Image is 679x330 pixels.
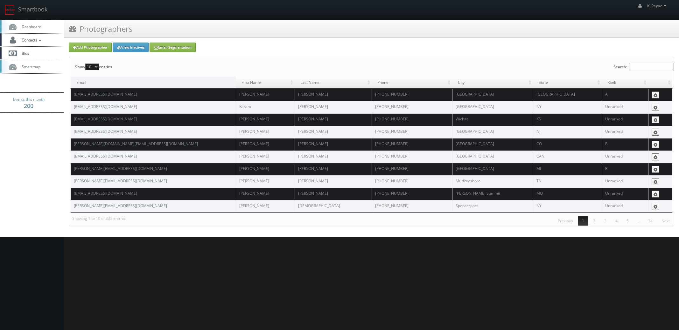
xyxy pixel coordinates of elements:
[533,188,602,200] td: MO
[452,101,533,113] td: [GEOGRAPHIC_DATA]
[452,138,533,151] td: [GEOGRAPHIC_DATA]
[295,200,372,212] td: [DEMOGRAPHIC_DATA]
[295,77,372,89] td: Last Name: activate to sort column ascending
[13,96,45,103] span: Events this month
[647,3,668,9] span: K_Payne
[533,113,602,126] td: KS
[295,163,372,175] td: [PERSON_NAME]
[372,126,452,138] td: [PHONE_NUMBER]
[150,43,196,52] a: Email Segmentation
[74,91,137,97] a: [EMAIL_ADDRESS][DOMAIN_NAME]
[18,64,40,69] span: Smartmap
[372,113,452,126] td: [PHONE_NUMBER]
[602,188,648,200] td: Unranked
[602,113,648,126] td: Unranked
[18,51,29,56] span: Bids
[236,77,295,89] td: First Name: activate to sort column ascending
[602,200,648,212] td: Unranked
[74,178,167,184] a: [PERSON_NAME][EMAIL_ADDRESS][DOMAIN_NAME]
[611,216,622,226] a: 4
[602,89,648,101] td: A
[236,89,295,101] td: [PERSON_NAME]
[113,43,149,52] a: View Inactives
[613,57,674,77] label: Search:
[74,203,167,208] a: [PERSON_NAME][EMAIL_ADDRESS][DOMAIN_NAME]
[236,163,295,175] td: [PERSON_NAME]
[295,175,372,188] td: [PERSON_NAME]
[69,23,132,34] h3: Photographers
[452,126,533,138] td: [GEOGRAPHIC_DATA]
[578,216,588,226] a: 1
[533,126,602,138] td: NJ
[648,77,672,89] td: : activate to sort column ascending
[18,37,43,43] span: Contacts
[236,175,295,188] td: [PERSON_NAME]
[236,101,295,113] td: Karam
[452,77,533,89] td: City: activate to sort column ascending
[18,24,41,29] span: Dashboard
[533,151,602,163] td: CAN
[452,188,533,200] td: [PERSON_NAME] Summit
[372,188,452,200] td: [PHONE_NUMBER]
[602,77,648,89] td: Rank: activate to sort column ascending
[600,216,611,226] a: 3
[236,113,295,126] td: [PERSON_NAME]
[295,101,372,113] td: [PERSON_NAME]
[533,138,602,151] td: CO
[236,151,295,163] td: [PERSON_NAME]
[602,175,648,188] td: Unranked
[629,63,674,71] input: Search:
[24,102,33,110] strong: 200
[533,89,602,101] td: [GEOGRAPHIC_DATA]
[74,191,137,196] a: [EMAIL_ADDRESS][DOMAIN_NAME]
[69,43,112,52] a: Add Photographer
[452,200,533,212] td: Spencerport
[533,101,602,113] td: NY
[295,151,372,163] td: [PERSON_NAME]
[452,163,533,175] td: [GEOGRAPHIC_DATA]
[372,101,452,113] td: [PHONE_NUMBER]
[74,116,137,122] a: [EMAIL_ADDRESS][DOMAIN_NAME]
[74,166,167,171] a: [PERSON_NAME][EMAIL_ADDRESS][DOMAIN_NAME]
[372,175,452,188] td: [PHONE_NUMBER]
[74,141,198,146] a: [PERSON_NAME][DOMAIN_NAME][EMAIL_ADDRESS][DOMAIN_NAME]
[372,89,452,101] td: [PHONE_NUMBER]
[589,216,599,226] a: 2
[295,126,372,138] td: [PERSON_NAME]
[372,77,452,89] td: Phone: activate to sort column ascending
[74,129,137,134] a: [EMAIL_ADDRESS][DOMAIN_NAME]
[295,113,372,126] td: [PERSON_NAME]
[602,101,648,113] td: Unranked
[533,163,602,175] td: MI
[372,138,452,151] td: [PHONE_NUMBER]
[236,138,295,151] td: [PERSON_NAME]
[644,216,657,226] a: 34
[5,5,15,15] img: smartbook-logo.png
[69,213,126,224] div: Showing 1 to 10 of 335 entries
[372,163,452,175] td: [PHONE_NUMBER]
[657,216,674,226] a: Next
[452,89,533,101] td: [GEOGRAPHIC_DATA]
[372,200,452,212] td: [PHONE_NUMBER]
[602,126,648,138] td: Unranked
[295,138,372,151] td: [PERSON_NAME]
[633,218,643,224] span: …
[372,151,452,163] td: [PHONE_NUMBER]
[533,77,602,89] td: State: activate to sort column ascending
[452,151,533,163] td: [GEOGRAPHIC_DATA]
[75,57,112,77] label: Show entries
[533,200,602,212] td: NY
[236,200,295,212] td: [PERSON_NAME]
[85,64,99,70] select: Showentries
[236,188,295,200] td: [PERSON_NAME]
[452,175,533,188] td: Murfreesboro
[236,126,295,138] td: [PERSON_NAME]
[533,175,602,188] td: TN
[74,104,137,109] a: [EMAIL_ADDRESS][DOMAIN_NAME]
[602,138,648,151] td: B
[622,216,633,226] a: 5
[452,113,533,126] td: Wichita
[295,89,372,101] td: [PERSON_NAME]
[554,216,577,226] a: Previous
[602,151,648,163] td: Unranked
